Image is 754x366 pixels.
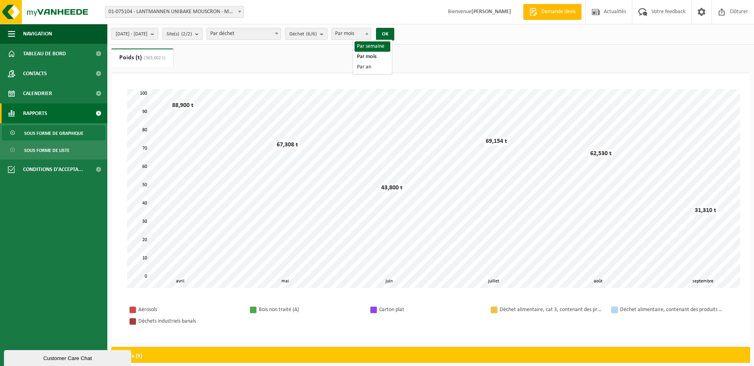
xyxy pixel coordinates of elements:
[23,84,52,103] span: Calendrier
[116,28,147,40] span: [DATE] - [DATE]
[207,28,281,39] span: Par déchet
[379,184,405,192] div: 43,800 t
[379,305,483,315] div: Carton plat
[162,28,203,40] button: Site(s)(2/2)
[539,8,578,16] span: Demande devis
[588,150,614,158] div: 62,530 t
[170,101,196,109] div: 88,900 t
[500,305,603,315] div: Déchet alimentaire, cat 3, contenant des produits d'origine animale, emballage synthétique
[693,206,718,214] div: 31,310 t
[331,28,371,40] span: Par mois
[105,6,244,18] span: 01-075104 - LANTMANNEN UNIBAKE MOUSCRON - MOUSCRON
[23,64,47,84] span: Contacts
[376,28,394,41] button: OK
[23,160,83,179] span: Conditions d'accepta...
[285,28,328,40] button: Déchet(6/6)
[620,305,723,315] div: Déchet alimentaire, contenant des produits d'origine animale, emballage mélangé (sans verre), cat 3
[138,316,242,326] div: Déchets industriels banals
[142,56,165,60] span: (363,002 t)
[105,6,244,18] span: 01-075104 - LANTMANNEN UNIBAKE MOUSCRON - MOUSCRON
[355,62,390,72] li: Par an
[523,4,581,20] a: Demande devis
[24,126,83,141] span: Sous forme de graphique
[181,31,192,37] count: (2/2)
[2,142,105,158] a: Sous forme de liste
[23,24,52,44] span: Navigation
[355,52,390,62] li: Par mois
[167,28,192,40] span: Site(s)
[207,28,281,40] span: Par déchet
[23,103,47,123] span: Rapports
[471,9,511,15] strong: [PERSON_NAME]
[4,348,133,366] iframe: chat widget
[2,125,105,140] a: Sous forme de graphique
[138,305,242,315] div: Aérosols
[24,143,70,158] span: Sous forme de liste
[111,49,173,67] a: Poids (t)
[306,31,317,37] count: (6/6)
[332,28,371,39] span: Par mois
[111,28,158,40] button: [DATE] - [DATE]
[355,41,390,52] li: Par semaine
[259,305,362,315] div: Bois non traité (A)
[112,347,150,365] h2: Poids (t)
[23,44,66,64] span: Tableau de bord
[484,137,509,145] div: 69,154 t
[275,141,300,149] div: 67,308 t
[289,28,317,40] span: Déchet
